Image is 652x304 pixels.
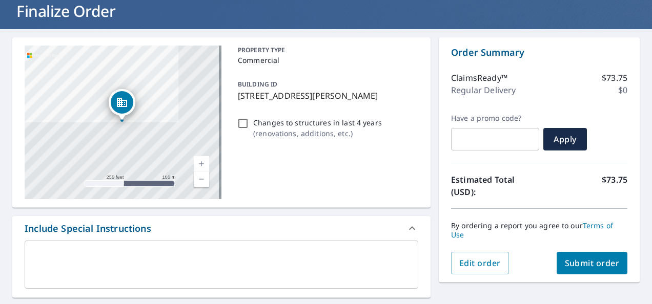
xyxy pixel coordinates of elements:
span: Submit order [565,257,620,269]
h1: Finalize Order [12,1,640,21]
p: $73.75 [602,173,627,198]
p: Regular Delivery [451,84,516,96]
p: By ordering a report you agree to our [451,221,627,240]
p: Estimated Total (USD): [451,173,539,198]
span: Edit order [459,257,501,269]
div: Include Special Instructions [12,216,431,241]
a: Terms of Use [451,221,613,240]
button: Submit order [557,252,628,274]
p: Order Summary [451,46,627,59]
p: Commercial [238,55,414,66]
p: Changes to structures in last 4 years [253,117,382,128]
p: PROPERTY TYPE [238,46,414,55]
button: Edit order [451,252,509,274]
button: Apply [543,128,587,150]
p: ClaimsReady™ [451,72,507,84]
p: $0 [618,84,627,96]
span: Apply [552,134,579,145]
a: Current Level 17, Zoom In [194,156,209,171]
div: Dropped pin, building 1, Commercial property, 661 Mckinley St Calexico, CA 92231 [109,89,135,121]
label: Have a promo code? [451,114,539,123]
p: $73.75 [602,72,627,84]
a: Current Level 17, Zoom Out [194,171,209,187]
p: [STREET_ADDRESS][PERSON_NAME] [238,90,414,102]
p: BUILDING ID [238,80,277,89]
div: Include Special Instructions [25,222,151,235]
p: ( renovations, additions, etc. ) [253,128,382,139]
